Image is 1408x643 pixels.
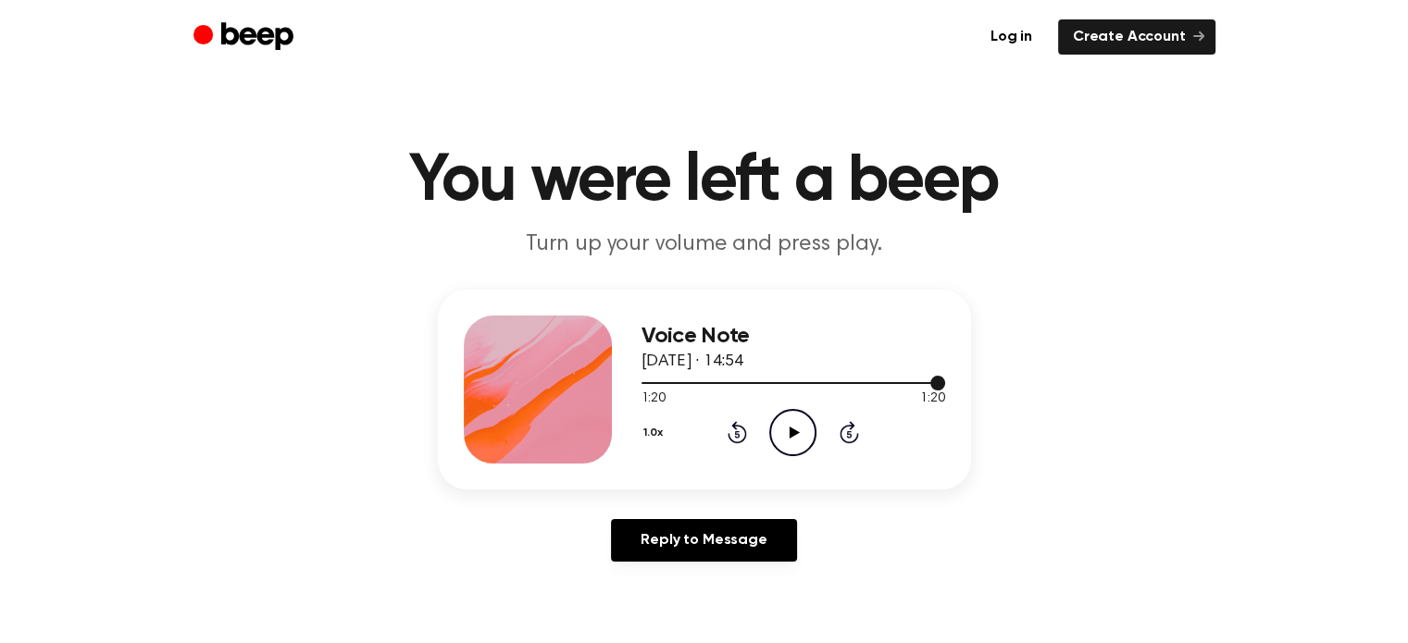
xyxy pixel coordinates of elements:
span: 1:20 [920,390,944,409]
a: Beep [193,19,298,56]
a: Log in [976,19,1047,55]
span: 1:20 [642,390,666,409]
p: Turn up your volume and press play. [349,229,1060,260]
a: Create Account [1058,19,1215,55]
button: 1.0x [642,417,670,449]
a: Reply to Message [611,519,796,562]
h3: Voice Note [642,324,945,349]
h1: You were left a beep [231,148,1178,215]
span: [DATE] · 14:54 [642,353,743,370]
